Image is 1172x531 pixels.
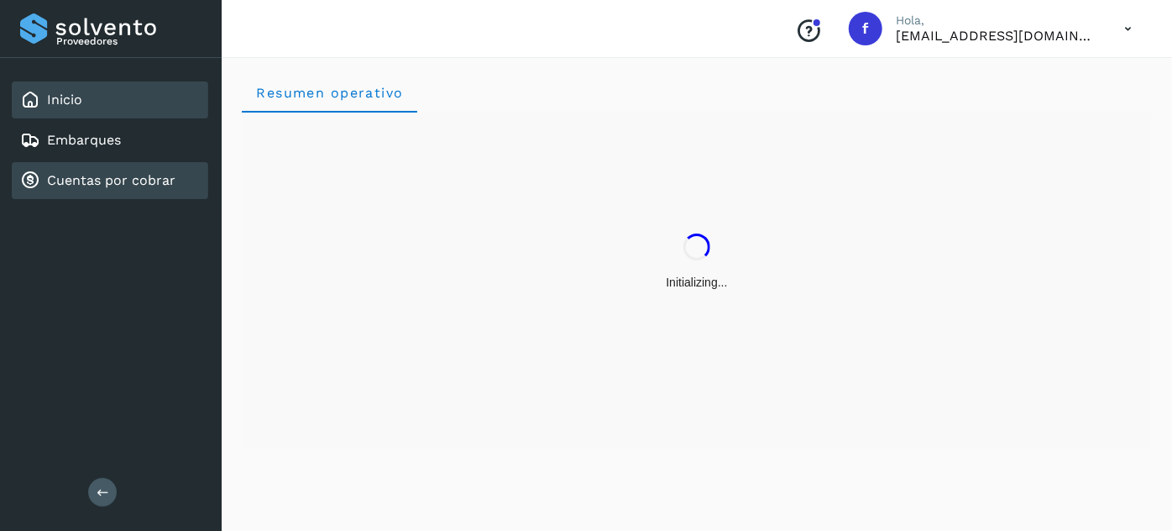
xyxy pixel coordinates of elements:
div: Embarques [12,122,208,159]
p: Proveedores [56,35,201,47]
a: Embarques [47,132,121,148]
a: Cuentas por cobrar [47,172,175,188]
a: Inicio [47,92,82,108]
span: Resumen operativo [255,85,404,101]
div: Inicio [12,81,208,118]
div: Cuentas por cobrar [12,162,208,199]
p: fyc3@mexamerik.com [896,28,1097,44]
p: Hola, [896,13,1097,28]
